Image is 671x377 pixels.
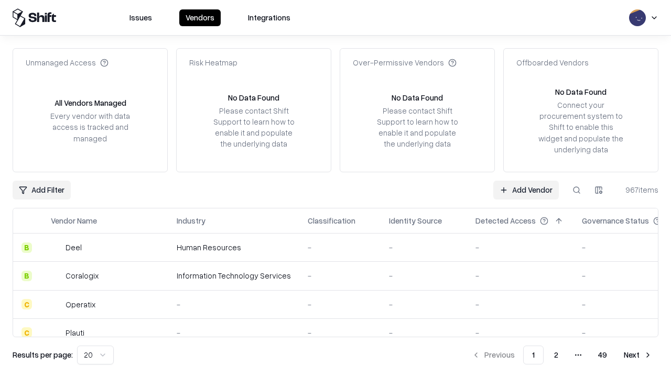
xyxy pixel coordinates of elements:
[546,346,567,364] button: 2
[13,181,71,199] button: Add Filter
[177,242,291,253] div: Human Resources
[308,242,372,253] div: -
[242,9,297,26] button: Integrations
[616,184,658,195] div: 967 items
[21,242,32,253] div: B
[389,215,442,226] div: Identity Source
[26,57,109,68] div: Unmanaged Access
[47,110,134,143] div: Every vendor with data access is tracked and managed
[618,346,658,364] button: Next
[51,242,61,253] img: Deel
[51,271,61,281] img: Coralogix
[392,92,443,103] div: No Data Found
[308,327,372,338] div: -
[21,271,32,281] div: B
[475,242,565,253] div: -
[123,9,158,26] button: Issues
[308,270,372,281] div: -
[475,327,565,338] div: -
[516,57,589,68] div: Offboarded Vendors
[177,270,291,281] div: Information Technology Services
[21,327,32,338] div: C
[475,270,565,281] div: -
[228,92,279,103] div: No Data Found
[475,215,536,226] div: Detected Access
[189,57,237,68] div: Risk Heatmap
[177,327,291,338] div: -
[537,99,624,155] div: Connect your procurement system to Shift to enable this widget and populate the underlying data
[66,270,99,281] div: Coralogix
[66,242,82,253] div: Deel
[179,9,221,26] button: Vendors
[55,97,126,108] div: All Vendors Managed
[493,181,559,199] a: Add Vendor
[523,346,544,364] button: 1
[374,105,461,150] div: Please contact Shift Support to learn how to enable it and populate the underlying data
[210,105,297,150] div: Please contact Shift Support to learn how to enable it and populate the underlying data
[13,349,73,360] p: Results per page:
[555,86,607,97] div: No Data Found
[590,346,615,364] button: 49
[582,215,649,226] div: Governance Status
[21,299,32,309] div: C
[308,299,372,310] div: -
[51,215,97,226] div: Vendor Name
[353,57,457,68] div: Over-Permissive Vendors
[475,299,565,310] div: -
[51,299,61,309] img: Operatix
[177,215,205,226] div: Industry
[66,299,95,310] div: Operatix
[389,242,459,253] div: -
[389,327,459,338] div: -
[389,299,459,310] div: -
[177,299,291,310] div: -
[308,215,355,226] div: Classification
[51,327,61,338] img: Plauti
[466,346,658,364] nav: pagination
[389,270,459,281] div: -
[66,327,84,338] div: Plauti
